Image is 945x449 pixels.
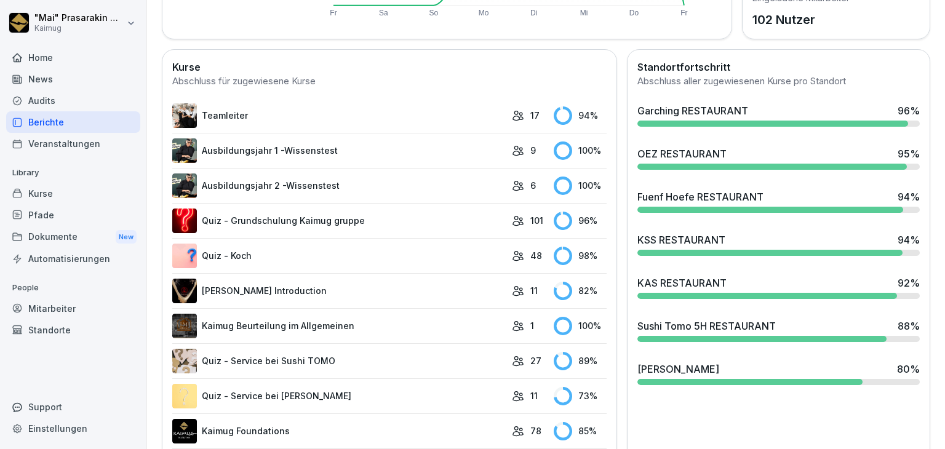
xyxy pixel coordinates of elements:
p: 48 [530,249,542,262]
a: KSS RESTAURANT94% [632,228,925,261]
div: Dokumente [6,226,140,248]
div: 100 % [554,177,607,195]
text: Di [530,9,537,17]
a: Pfade [6,204,140,226]
a: KAS RESTAURANT92% [632,271,925,304]
img: pak566alvbcplycpy5gzgq7j.png [172,349,197,373]
p: "Mai" Prasarakin Natechnanok [34,13,124,23]
div: New [116,230,137,244]
a: Berichte [6,111,140,133]
h2: Standortfortschritt [637,60,920,74]
a: [PERSON_NAME]80% [632,357,925,390]
p: 102 Nutzer [752,10,850,29]
img: t7brl8l3g3sjoed8o8dm9hn8.png [172,244,197,268]
a: Garching RESTAURANT96% [632,98,925,132]
div: 82 % [554,282,607,300]
p: Kaimug [34,24,124,33]
p: People [6,278,140,298]
div: 95 % [898,146,920,161]
a: Einstellungen [6,418,140,439]
div: 73 % [554,387,607,405]
a: Automatisierungen [6,248,140,269]
div: 94 % [898,189,920,204]
a: Quiz - Grundschulung Kaimug gruppe [172,209,506,233]
div: Veranstaltungen [6,133,140,154]
a: Ausbildungsjahr 1 -Wissenstest [172,138,506,163]
a: Kurse [6,183,140,204]
div: KAS RESTAURANT [637,276,727,290]
div: Abschluss für zugewiesene Kurse [172,74,607,89]
img: vu7fopty42ny43mjush7cma0.png [172,314,197,338]
img: p7t4hv9nngsgdpqtll45nlcz.png [172,419,197,443]
text: Mi [580,9,588,17]
text: So [429,9,439,17]
a: Quiz - Koch [172,244,506,268]
p: 101 [530,214,543,227]
div: Support [6,396,140,418]
div: 100 % [554,141,607,160]
img: pytyph5pk76tu4q1kwztnixg.png [172,103,197,128]
p: 9 [530,144,536,157]
div: 96 % [554,212,607,230]
text: Fr [681,9,688,17]
div: 94 % [554,106,607,125]
div: 88 % [898,319,920,333]
text: Do [629,9,639,17]
img: emg2a556ow6sapjezcrppgxh.png [172,384,197,408]
img: ejcw8pgrsnj3kwnpxq2wy9us.png [172,279,197,303]
p: 6 [530,179,536,192]
div: OEZ RESTAURANT [637,146,727,161]
img: kdhala7dy4uwpjq3l09r8r31.png [172,173,197,198]
a: [PERSON_NAME] Introduction [172,279,506,303]
p: 78 [530,424,541,437]
a: DokumenteNew [6,226,140,248]
p: Library [6,163,140,183]
a: Teamleiter [172,103,506,128]
div: 98 % [554,247,607,265]
div: 80 % [897,362,920,376]
div: KSS RESTAURANT [637,232,725,247]
a: Audits [6,90,140,111]
a: Ausbildungsjahr 2 -Wissenstest [172,173,506,198]
p: 1 [530,319,534,332]
div: 85 % [554,422,607,440]
p: 11 [530,389,538,402]
text: Mo [479,9,489,17]
div: 100 % [554,317,607,335]
div: 89 % [554,352,607,370]
a: Standorte [6,319,140,341]
a: Sushi Tomo 5H RESTAURANT88% [632,314,925,347]
a: OEZ RESTAURANT95% [632,141,925,175]
div: Garching RESTAURANT [637,103,748,118]
a: Kaimug Foundations [172,419,506,443]
div: 94 % [898,232,920,247]
p: 27 [530,354,541,367]
img: m7c771e1b5zzexp1p9raqxk8.png [172,138,197,163]
a: Kaimug Beurteilung im Allgemeinen [172,314,506,338]
div: Abschluss aller zugewiesenen Kurse pro Standort [637,74,920,89]
text: Sa [379,9,388,17]
a: Home [6,47,140,68]
img: ima4gw5kbha2jc8jl1pti4b9.png [172,209,197,233]
div: [PERSON_NAME] [637,362,719,376]
div: Sushi Tomo 5H RESTAURANT [637,319,776,333]
p: 17 [530,109,540,122]
a: News [6,68,140,90]
a: Mitarbeiter [6,298,140,319]
div: 96 % [898,103,920,118]
h2: Kurse [172,60,607,74]
a: Fuenf Hoefe RESTAURANT94% [632,185,925,218]
div: Fuenf Hoefe RESTAURANT [637,189,764,204]
div: 92 % [898,276,920,290]
p: 11 [530,284,538,297]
